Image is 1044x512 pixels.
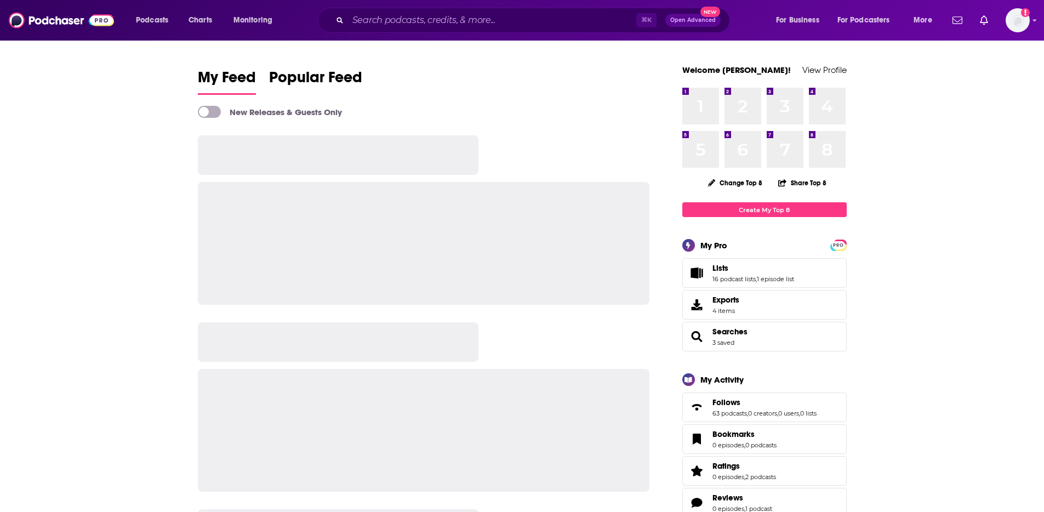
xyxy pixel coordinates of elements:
[712,307,739,315] span: 4 items
[778,409,799,417] a: 0 users
[744,441,745,449] span: ,
[832,241,845,249] a: PRO
[802,65,847,75] a: View Profile
[198,68,256,93] span: My Feed
[768,12,833,29] button: open menu
[189,13,212,28] span: Charts
[682,202,847,217] a: Create My Top 8
[745,473,776,481] a: 2 podcasts
[636,13,657,27] span: ⌘ K
[1006,8,1030,32] img: User Profile
[700,374,744,385] div: My Activity
[682,258,847,288] span: Lists
[712,295,739,305] span: Exports
[328,8,740,33] div: Search podcasts, credits, & more...
[778,172,827,194] button: Share Top 8
[701,176,769,190] button: Change Top 8
[712,493,743,503] span: Reviews
[747,409,748,417] span: ,
[712,429,777,439] a: Bookmarks
[670,18,716,23] span: Open Advanced
[682,322,847,351] span: Searches
[198,106,342,118] a: New Releases & Guests Only
[712,263,794,273] a: Lists
[686,400,708,415] a: Follows
[198,68,256,95] a: My Feed
[712,409,747,417] a: 63 podcasts
[686,463,708,479] a: Ratings
[128,12,182,29] button: open menu
[269,68,362,93] span: Popular Feed
[712,263,728,273] span: Lists
[757,275,794,283] a: 1 episode list
[712,493,772,503] a: Reviews
[948,11,967,30] a: Show notifications dropdown
[830,12,906,29] button: open menu
[1006,8,1030,32] span: Logged in as heidiv
[686,495,708,510] a: Reviews
[686,297,708,312] span: Exports
[136,13,168,28] span: Podcasts
[226,12,287,29] button: open menu
[712,397,817,407] a: Follows
[777,409,778,417] span: ,
[712,461,740,471] span: Ratings
[1006,8,1030,32] button: Show profile menu
[712,429,755,439] span: Bookmarks
[682,392,847,422] span: Follows
[906,12,946,29] button: open menu
[686,329,708,344] a: Searches
[682,290,847,320] a: Exports
[686,265,708,281] a: Lists
[914,13,932,28] span: More
[800,409,817,417] a: 0 lists
[686,431,708,447] a: Bookmarks
[712,461,776,471] a: Ratings
[744,473,745,481] span: ,
[712,275,756,283] a: 16 podcast lists
[181,12,219,29] a: Charts
[700,7,720,17] span: New
[756,275,757,283] span: ,
[700,240,727,251] div: My Pro
[745,441,777,449] a: 0 podcasts
[975,11,992,30] a: Show notifications dropdown
[799,409,800,417] span: ,
[665,14,721,27] button: Open AdvancedNew
[712,327,748,337] a: Searches
[1021,8,1030,17] svg: Add a profile image
[712,473,744,481] a: 0 episodes
[837,13,890,28] span: For Podcasters
[9,10,114,31] img: Podchaser - Follow, Share and Rate Podcasts
[712,397,740,407] span: Follows
[682,456,847,486] span: Ratings
[712,441,744,449] a: 0 episodes
[776,13,819,28] span: For Business
[348,12,636,29] input: Search podcasts, credits, & more...
[682,65,791,75] a: Welcome [PERSON_NAME]!
[748,409,777,417] a: 0 creators
[269,68,362,95] a: Popular Feed
[682,424,847,454] span: Bookmarks
[233,13,272,28] span: Monitoring
[712,339,734,346] a: 3 saved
